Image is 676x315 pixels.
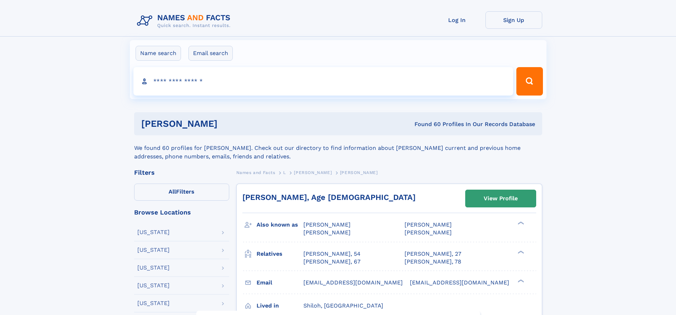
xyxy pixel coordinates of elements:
[133,67,513,96] input: search input
[410,279,509,286] span: [EMAIL_ADDRESS][DOMAIN_NAME]
[236,168,275,177] a: Names and Facts
[516,67,543,96] button: Search Button
[137,265,170,271] div: [US_STATE]
[257,277,303,289] h3: Email
[257,248,303,260] h3: Relatives
[283,168,286,177] a: L
[141,119,316,128] h1: [PERSON_NAME]
[137,229,170,235] div: [US_STATE]
[516,250,524,254] div: ❯
[134,209,229,216] div: Browse Locations
[294,170,332,175] span: [PERSON_NAME]
[136,46,181,61] label: Name search
[516,278,524,283] div: ❯
[429,11,485,29] a: Log In
[188,46,233,61] label: Email search
[134,169,229,176] div: Filters
[466,190,536,207] a: View Profile
[405,221,452,228] span: [PERSON_NAME]
[134,184,229,201] label: Filters
[303,221,351,228] span: [PERSON_NAME]
[303,258,361,266] a: [PERSON_NAME], 67
[405,250,461,258] a: [PERSON_NAME], 27
[405,258,461,266] a: [PERSON_NAME], 78
[257,219,303,231] h3: Also known as
[303,229,351,236] span: [PERSON_NAME]
[316,120,535,128] div: Found 60 Profiles In Our Records Database
[340,170,378,175] span: [PERSON_NAME]
[485,11,542,29] a: Sign Up
[283,170,286,175] span: L
[137,300,170,306] div: [US_STATE]
[294,168,332,177] a: [PERSON_NAME]
[137,247,170,253] div: [US_STATE]
[303,250,361,258] a: [PERSON_NAME], 54
[303,279,403,286] span: [EMAIL_ADDRESS][DOMAIN_NAME]
[134,11,236,31] img: Logo Names and Facts
[484,190,518,207] div: View Profile
[169,188,176,195] span: All
[516,221,524,226] div: ❯
[242,193,416,202] a: [PERSON_NAME], Age [DEMOGRAPHIC_DATA]
[137,283,170,288] div: [US_STATE]
[257,300,303,312] h3: Lived in
[303,302,383,309] span: Shiloh, [GEOGRAPHIC_DATA]
[134,135,542,161] div: We found 60 profiles for [PERSON_NAME]. Check out our directory to find information about [PERSON...
[405,229,452,236] span: [PERSON_NAME]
